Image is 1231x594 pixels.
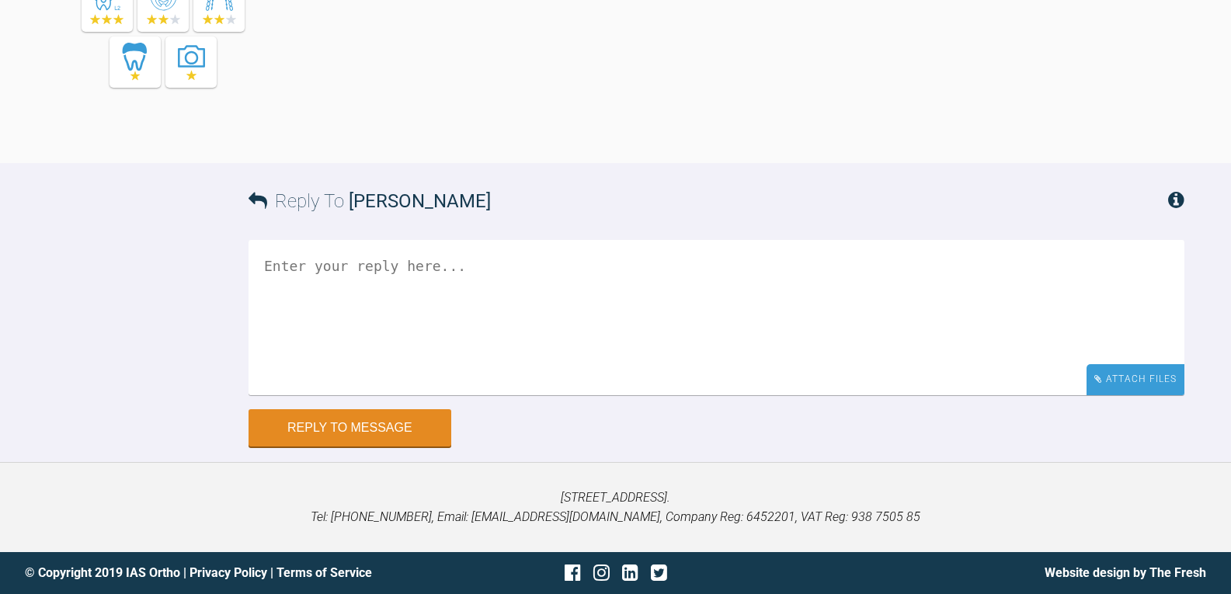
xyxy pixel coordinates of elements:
a: Terms of Service [276,565,372,580]
button: Reply to Message [249,409,451,446]
h3: Reply To [249,186,491,216]
span: [PERSON_NAME] [349,190,491,212]
div: © Copyright 2019 IAS Ortho | | [25,563,419,583]
p: [STREET_ADDRESS]. Tel: [PHONE_NUMBER], Email: [EMAIL_ADDRESS][DOMAIN_NAME], Company Reg: 6452201,... [25,488,1206,527]
a: Privacy Policy [190,565,267,580]
div: Attach Files [1087,364,1184,394]
a: Website design by The Fresh [1045,565,1206,580]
